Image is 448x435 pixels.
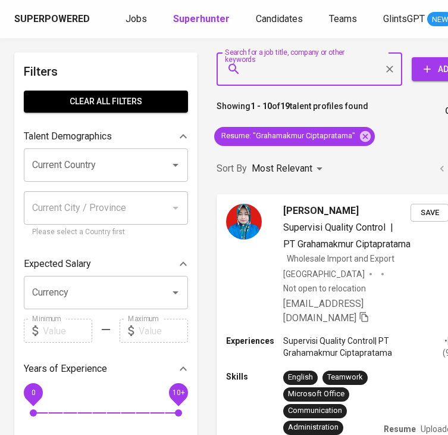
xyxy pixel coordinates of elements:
div: Administration [288,422,339,433]
p: Talent Demographics [24,129,112,144]
span: Teams [329,13,357,24]
a: Teams [329,12,359,27]
div: English [288,372,313,383]
span: Clear All filters [33,94,178,109]
span: [EMAIL_ADDRESS][DOMAIN_NAME] [283,298,364,324]
div: Talent Demographics [24,125,188,148]
div: Years of Experience [24,357,188,381]
span: Wholesale Import and Export [287,254,394,263]
span: PT Grahamakmur Ciptapratama [283,238,411,250]
h6: Filters [24,62,188,81]
p: Expected Salary [24,257,91,271]
p: Resume [384,423,416,435]
a: Superhunter [173,12,232,27]
button: Clear [381,61,398,77]
b: Superhunter [173,13,230,24]
p: Not open to relocation [283,282,366,294]
div: Communication [288,405,342,417]
div: Expected Salary [24,252,188,276]
button: Open [167,284,184,301]
img: b8d287d9704d8c985ffffa267167fda6.jpg [226,204,262,240]
button: Open [167,157,184,173]
a: Jobs [126,12,149,27]
div: Superpowered [14,13,90,26]
a: Superpowered [14,13,92,26]
span: Supervisi Quality Control [283,222,386,233]
span: | [390,220,393,235]
div: Resume: "Grahamakmur Ciptapratama" [214,127,375,146]
span: 0 [31,389,35,397]
p: Please select a Country first [32,226,180,238]
span: Resume : "Grahamakmur Ciptapratama" [214,130,362,142]
span: Jobs [126,13,147,24]
span: 10+ [172,389,184,397]
p: Sort By [217,161,247,176]
span: Candidates [256,13,303,24]
b: 1 - 10 [250,101,272,111]
a: Candidates [256,12,305,27]
p: Skills [226,371,283,383]
div: [GEOGRAPHIC_DATA] [283,268,365,280]
span: [PERSON_NAME] [283,204,359,218]
span: GlintsGPT [383,13,425,24]
div: Microsoft Office [288,389,344,400]
button: Clear All filters [24,91,188,113]
p: Showing of talent profiles found [217,100,368,122]
input: Value [139,319,188,343]
p: Years of Experience [24,362,107,376]
div: Most Relevant [252,158,327,180]
b: 19 [280,101,290,111]
input: Value [43,319,92,343]
p: Experiences [226,335,283,347]
p: Supervisi Quality Control | PT Grahamakmur Ciptapratama [283,335,443,359]
span: Save [416,206,443,220]
div: Teamwork [327,372,363,383]
p: Most Relevant [252,161,312,176]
